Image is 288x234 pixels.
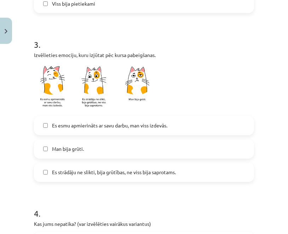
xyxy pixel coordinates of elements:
input: Man bija grūti. [43,147,48,151]
h1: 3 . [34,27,254,49]
p: Kas jums nepatika? (var izvēlēties vairākus variantus) [34,220,254,228]
input: Es strādāju ne slikti, bija grūtības, ne viss bija saprotams. [43,170,48,175]
h1: 4 . [34,196,254,218]
span: Es esmu apmierināts ar savu darbu, man viss izdevās. [52,122,167,129]
input: Es esmu apmierināts ar savu darbu, man viss izdevās. [43,123,48,128]
p: Izvēlieties emociju, kuru izjūtat pēc kursa pabeigšanas. [34,51,254,59]
input: Viss bija pietiekami [43,1,48,6]
span: Es strādāju ne slikti, bija grūtības, ne viss bija saprotams. [52,169,176,176]
img: icon-close-lesson-0947bae3869378f0d4975bcd49f059093ad1ed9edebbc8119c70593378902aed.svg [5,29,7,34]
span: Man bija grūti. [52,145,84,153]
